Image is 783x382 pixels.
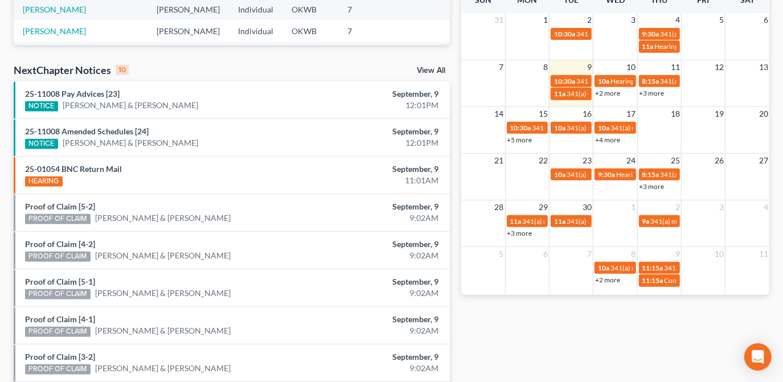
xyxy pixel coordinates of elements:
[542,13,549,27] span: 1
[23,5,86,14] a: [PERSON_NAME]
[651,217,761,225] span: 341(a) meeting for [PERSON_NAME]
[25,126,149,136] a: 25-11008 Amended Schedules [24]
[542,60,549,74] span: 8
[25,239,95,249] a: Proof of Claim [4-2]
[538,107,549,121] span: 15
[758,247,769,261] span: 11
[25,214,91,224] div: PROOF OF CLAIM
[639,182,665,191] a: +3 more
[758,107,769,121] span: 20
[576,30,686,38] span: 341(a) meeting for [PERSON_NAME]
[576,77,686,85] span: 341(a) meeting for [PERSON_NAME]
[758,60,769,74] span: 13
[714,247,725,261] span: 10
[598,124,609,132] span: 10a
[595,276,620,284] a: +2 more
[542,247,549,261] span: 6
[758,154,769,167] span: 27
[95,363,231,374] a: [PERSON_NAME] & [PERSON_NAME]
[670,154,681,167] span: 25
[308,100,438,111] div: 12:01PM
[308,175,438,186] div: 11:01AM
[507,135,532,144] a: +5 more
[510,124,531,132] span: 10:30a
[25,252,91,262] div: PROOF OF CLAIM
[25,89,120,98] a: 25-11008 Pay Advices [23]
[308,276,438,287] div: September, 9
[718,200,725,214] span: 3
[523,217,633,225] span: 341(a) meeting for [PERSON_NAME]
[642,77,659,85] span: 8:15a
[498,60,505,74] span: 7
[25,176,63,187] div: HEARING
[554,77,575,85] span: 10:30a
[581,200,593,214] span: 30
[308,88,438,100] div: September, 9
[308,239,438,250] div: September, 9
[147,42,229,63] td: [PERSON_NAME]
[567,217,677,225] span: 341(a) meeting for [PERSON_NAME]
[674,200,681,214] span: 2
[494,13,505,27] span: 31
[338,20,395,42] td: 7
[598,77,609,85] span: 10a
[586,13,593,27] span: 2
[14,63,129,77] div: NextChapter Notices
[63,100,198,111] a: [PERSON_NAME] & [PERSON_NAME]
[63,137,198,149] a: [PERSON_NAME] & [PERSON_NAME]
[586,60,593,74] span: 9
[95,325,231,336] a: [PERSON_NAME] & [PERSON_NAME]
[674,13,681,27] span: 4
[554,217,565,225] span: 11a
[25,364,91,375] div: PROOF OF CLAIM
[95,287,231,299] a: [PERSON_NAME] & [PERSON_NAME]
[610,124,720,132] span: 341(a) meeting for [PERSON_NAME]
[23,26,86,36] a: [PERSON_NAME]
[308,351,438,363] div: September, 9
[494,154,505,167] span: 21
[510,217,522,225] span: 11a
[630,13,637,27] span: 3
[674,247,681,261] span: 9
[610,77,699,85] span: Hearing for [PERSON_NAME]
[282,20,338,42] td: OKWB
[581,154,593,167] span: 23
[714,107,725,121] span: 19
[670,60,681,74] span: 11
[567,124,677,132] span: 341(a) meeting for [PERSON_NAME]
[507,229,532,237] a: +3 more
[610,264,720,272] span: 341(a) meeting for [PERSON_NAME]
[229,42,282,63] td: Individual
[626,107,637,121] span: 17
[762,13,769,27] span: 6
[630,247,637,261] span: 8
[116,65,129,75] div: 10
[25,327,91,337] div: PROOF OF CLAIM
[25,289,91,299] div: PROOF OF CLAIM
[744,343,772,371] div: Open Intercom Messenger
[630,200,637,214] span: 1
[538,154,549,167] span: 22
[538,200,549,214] span: 29
[626,154,637,167] span: 24
[282,42,338,63] td: OKEB
[714,154,725,167] span: 26
[639,89,665,97] a: +3 more
[642,42,654,51] span: 11a
[718,13,725,27] span: 5
[554,30,575,38] span: 10:30a
[25,277,95,286] a: Proof of Claim [5-1]
[25,164,122,174] a: 25-01054 BNC Return Mail
[147,20,229,42] td: [PERSON_NAME]
[95,250,231,261] a: [PERSON_NAME] & [PERSON_NAME]
[95,212,231,224] a: [PERSON_NAME] & [PERSON_NAME]
[642,217,650,225] span: 9a
[554,124,565,132] span: 10a
[338,42,395,63] td: 13
[494,200,505,214] span: 28
[567,89,737,98] span: 341(a) meeting for [PERSON_NAME] & [PERSON_NAME]
[586,247,593,261] span: 7
[642,170,659,179] span: 8:15a
[25,139,58,149] div: NOTICE
[25,101,58,112] div: NOTICE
